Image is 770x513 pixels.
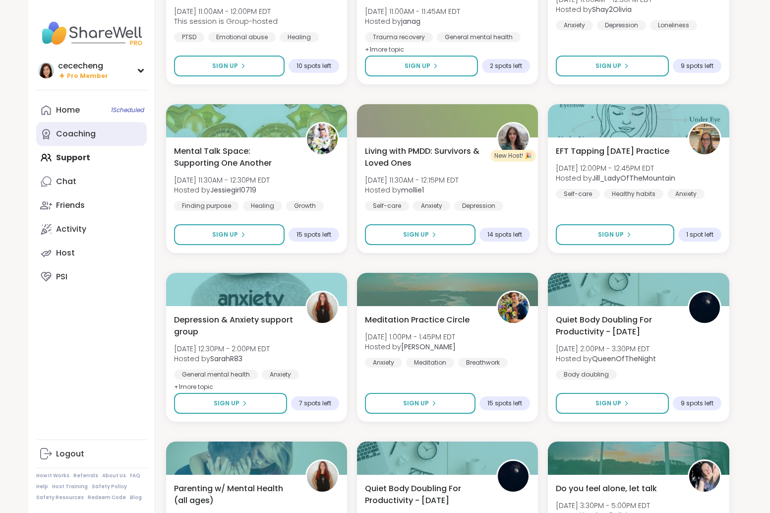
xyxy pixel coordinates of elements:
span: Hosted by [365,185,459,195]
a: Home1Scheduled [36,98,147,122]
span: Sign Up [595,62,621,70]
div: Anxiety [365,358,402,368]
div: Healthy habits [604,189,663,199]
img: Nicholas [498,292,529,323]
img: cececheng [38,63,54,78]
span: Sign Up [212,62,238,70]
a: Safety Resources [36,494,84,501]
span: 9 spots left [681,399,713,407]
div: Depression [597,20,646,30]
img: ShareWell Nav Logo [36,16,147,51]
b: SarahR83 [210,354,242,364]
div: Healing [280,32,319,42]
a: Activity [36,217,147,241]
span: Hosted by [365,16,460,26]
img: QueenOfTheNight [689,292,720,323]
span: Pro Member [67,72,108,80]
div: Coaching [56,128,96,139]
span: 1 Scheduled [111,106,144,114]
span: Sign Up [403,230,429,239]
div: Loneliness [650,20,697,30]
span: [DATE] 12:30PM - 2:00PM EDT [174,344,270,354]
div: PSI [56,271,67,282]
span: Sign Up [595,399,621,408]
a: Safety Policy [92,483,127,490]
img: mollie1 [498,124,529,154]
span: Mental Talk Space: Supporting One Another [174,145,295,169]
span: Sign Up [212,230,238,239]
img: Shay2Olivia [689,461,720,492]
a: Referrals [73,472,98,479]
div: Breathwork [458,358,508,368]
span: 15 spots left [487,399,522,407]
span: 1 spot left [686,231,713,239]
span: Living with PMDD: Survivors & Loved Ones [365,145,485,169]
div: PTSD [174,32,204,42]
span: [DATE] 1:00PM - 1:45PM EDT [365,332,456,342]
b: QueenOfTheNight [592,354,656,364]
div: Self-care [365,201,409,211]
b: mollie1 [401,185,424,195]
span: [DATE] 11:00AM - 11:45AM EDT [365,6,460,16]
button: Sign Up [556,56,668,76]
div: Anxiety [262,370,299,380]
button: Sign Up [365,224,475,245]
a: Help [36,483,48,490]
a: Redeem Code [88,494,126,501]
div: Emotional abuse [208,32,276,42]
div: Host [56,248,75,258]
div: Anxiety [413,201,450,211]
a: Coaching [36,122,147,146]
span: EFT Tapping [DATE] Practice [556,145,669,157]
span: Depression & Anxiety support group [174,314,295,338]
span: Sign Up [214,399,239,408]
span: Hosted by [174,354,270,364]
img: Jessiegirl0719 [307,124,338,154]
div: Friends [56,200,85,211]
a: PSI [36,265,147,289]
span: Quiet Body Doubling For Productivity - [DATE] [365,483,485,507]
img: SarahR83 [307,461,338,492]
div: Trauma recovery [365,32,433,42]
b: janag [401,16,420,26]
span: 10 spots left [296,62,331,70]
span: [DATE] 3:30PM - 5:00PM EDT [556,501,650,511]
a: Host [36,241,147,265]
div: Logout [56,449,84,459]
a: About Us [102,472,126,479]
span: Quiet Body Doubling For Productivity - [DATE] [556,314,676,338]
span: [DATE] 12:00PM - 12:45PM EDT [556,163,675,173]
span: [DATE] 2:00PM - 3:30PM EDT [556,344,656,354]
button: Sign Up [174,224,285,245]
button: Sign Up [556,224,674,245]
a: Friends [36,193,147,217]
div: cececheng [58,61,108,71]
b: Jessiegirl0719 [210,185,256,195]
span: 7 spots left [299,399,331,407]
a: Chat [36,170,147,193]
span: Hosted by [556,173,675,183]
span: Hosted by [556,354,656,364]
a: FAQ [130,472,140,479]
a: How It Works [36,472,69,479]
a: Blog [130,494,142,501]
div: General mental health [437,32,521,42]
span: Do you feel alone, let talk [556,483,657,495]
span: 15 spots left [296,231,331,239]
span: 9 spots left [681,62,713,70]
span: [DATE] 11:30AM - 12:30PM EDT [174,175,270,185]
button: Sign Up [174,56,285,76]
div: General mental health [174,370,258,380]
b: Shay2Olivia [592,4,632,14]
div: Meditation [406,358,454,368]
div: Body doubling [556,370,617,380]
span: [DATE] 11:30AM - 12:15PM EDT [365,175,459,185]
span: Sign Up [598,230,624,239]
div: Finding purpose [174,201,239,211]
img: SarahR83 [307,292,338,323]
div: Anxiety [667,189,705,199]
span: Meditation Practice Circle [365,314,470,326]
a: Host Training [52,483,88,490]
div: Home [56,105,80,116]
span: 2 spots left [490,62,522,70]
